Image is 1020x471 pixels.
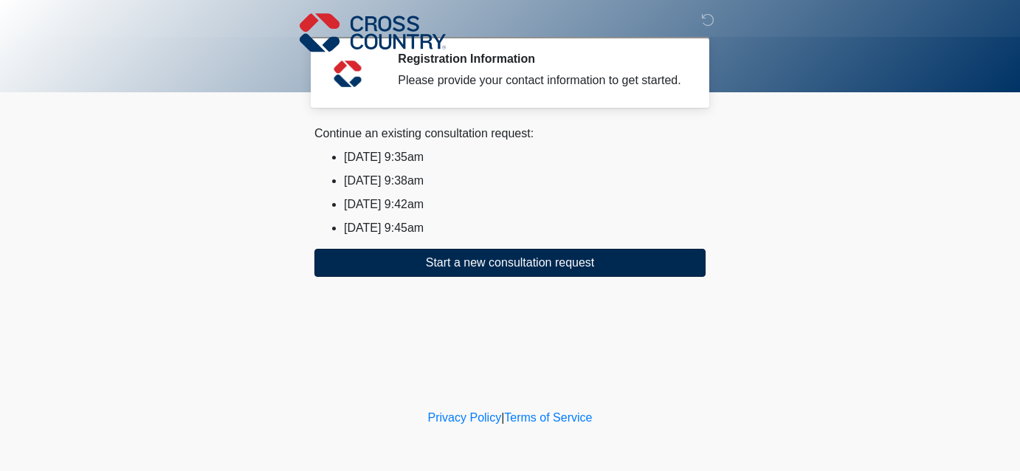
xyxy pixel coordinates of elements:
a: Terms of Service [504,411,592,424]
li: [DATE] 9:38am [344,172,706,190]
li: [DATE] 9:35am [344,148,706,166]
button: Start a new consultation request [314,249,706,277]
a: Privacy Policy [428,411,502,424]
li: [DATE] 9:45am [344,219,706,237]
div: Please provide your contact information to get started. [398,72,683,89]
li: [DATE] 9:42am [344,196,706,213]
div: Continue an existing consultation request: [314,125,706,142]
img: Agent Avatar [325,52,370,96]
img: Cross Country Logo [300,11,446,54]
a: | [501,411,504,424]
